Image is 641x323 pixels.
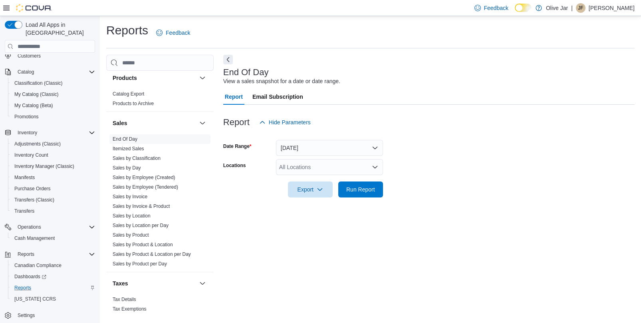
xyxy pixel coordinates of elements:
div: View a sales snapshot for a date or date range. [223,77,340,86]
button: Cash Management [8,233,98,244]
button: Export [288,181,333,197]
span: Export [293,181,328,197]
button: Reports [2,249,98,260]
button: Open list of options [372,164,378,170]
button: My Catalog (Classic) [8,89,98,100]
span: Report [225,89,243,105]
span: Manifests [11,173,95,182]
button: Sales [198,118,207,128]
button: Run Report [338,181,383,197]
div: Taxes [106,295,214,317]
a: Itemized Sales [113,146,144,152]
a: Transfers [11,206,38,216]
h3: End Of Day [223,68,269,77]
button: Inventory Count [8,150,98,161]
a: Tax Details [113,297,136,302]
a: Sales by Product & Location per Day [113,251,191,257]
button: Operations [14,222,44,232]
span: Inventory [14,128,95,138]
span: Inventory [18,130,37,136]
span: Load All Apps in [GEOGRAPHIC_DATA] [22,21,95,37]
span: Cash Management [14,235,55,241]
span: Inventory Count [14,152,48,158]
button: [US_STATE] CCRS [8,293,98,305]
button: Hide Parameters [256,114,314,130]
a: Sales by Invoice [113,194,147,199]
span: Feedback [484,4,508,12]
span: Feedback [166,29,190,37]
button: Customers [2,50,98,62]
label: Date Range [223,143,252,150]
div: Products [106,89,214,112]
span: Inventory Count [11,150,95,160]
a: Tax Exemptions [113,306,147,312]
a: Promotions [11,112,42,122]
span: Hide Parameters [269,118,311,126]
span: My Catalog (Beta) [11,101,95,110]
button: Inventory [14,128,40,138]
span: Reports [14,249,95,259]
span: Transfers (Classic) [14,197,54,203]
span: Adjustments (Classic) [14,141,61,147]
input: Dark Mode [515,4,532,12]
a: Classification (Classic) [11,78,66,88]
a: Sales by Invoice & Product [113,203,170,209]
button: Next [223,55,233,64]
label: Locations [223,162,246,169]
span: Customers [18,53,41,59]
button: Canadian Compliance [8,260,98,271]
button: Taxes [198,279,207,288]
span: My Catalog (Beta) [14,102,53,109]
a: Sales by Day [113,165,141,171]
a: Sales by Location per Day [113,223,169,228]
a: Sales by Product per Day [113,261,167,267]
span: Reports [11,283,95,293]
div: Jonathan Ferdman [576,3,585,13]
span: Catalog [18,69,34,75]
button: Promotions [8,111,98,122]
button: Manifests [8,172,98,183]
span: Purchase Orders [14,185,51,192]
a: Settings [14,311,38,320]
a: Sales by Product & Location [113,242,173,247]
a: Adjustments (Classic) [11,139,64,149]
span: Adjustments (Classic) [11,139,95,149]
a: Sales by Location [113,213,151,219]
button: Sales [113,119,196,127]
a: Sales by Classification [113,156,161,161]
span: Cash Management [11,233,95,243]
img: Cova [16,4,52,12]
span: Reports [14,285,31,291]
h3: Sales [113,119,127,127]
a: [US_STATE] CCRS [11,294,59,304]
a: Products to Archive [113,101,154,106]
span: Purchase Orders [11,184,95,193]
span: Dashboards [14,273,46,280]
a: Dashboards [11,272,50,281]
h3: Taxes [113,279,128,287]
span: Canadian Compliance [14,262,62,269]
h3: Products [113,74,137,82]
span: Settings [14,310,95,320]
button: Taxes [113,279,196,287]
h1: Reports [106,22,148,38]
span: Operations [18,224,41,230]
a: Transfers (Classic) [11,195,58,205]
h3: Report [223,118,250,127]
span: [US_STATE] CCRS [14,296,56,302]
a: Customers [14,51,44,61]
a: Dashboards [8,271,98,282]
span: Canadian Compliance [11,261,95,270]
button: Products [198,73,207,83]
a: Feedback [153,25,193,41]
a: Manifests [11,173,38,182]
button: Products [113,74,196,82]
span: Reports [18,251,34,257]
button: Catalog [2,66,98,78]
button: Reports [8,282,98,293]
p: | [571,3,573,13]
button: Settings [2,309,98,321]
a: Cash Management [11,233,58,243]
a: Reports [11,283,34,293]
